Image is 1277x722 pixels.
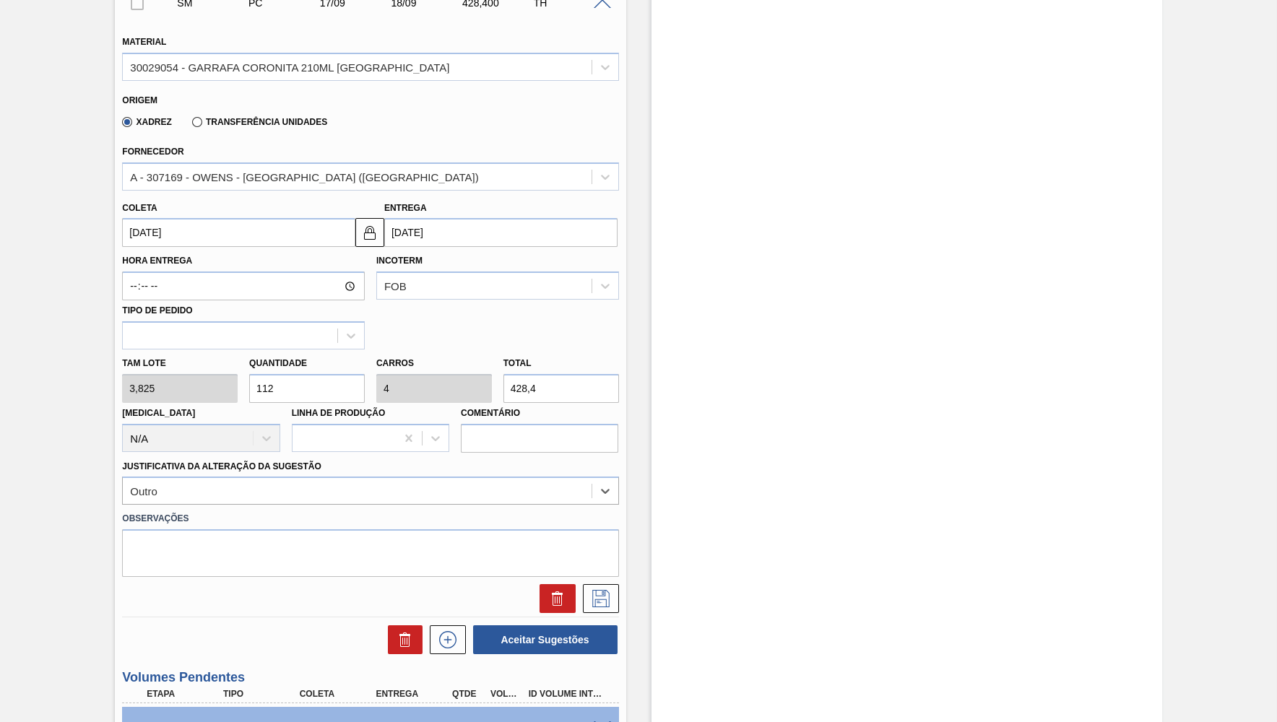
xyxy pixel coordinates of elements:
div: Qtde [449,689,488,699]
label: Material [122,37,166,47]
div: A - 307169 - OWENS - [GEOGRAPHIC_DATA] ([GEOGRAPHIC_DATA]) [130,170,478,183]
label: Quantidade [249,358,307,368]
label: Fornecedor [122,147,183,157]
label: Entrega [384,203,427,213]
button: Aceitar Sugestões [473,625,618,654]
div: Entrega [372,689,457,699]
div: Excluir Sugestões [381,625,423,654]
h3: Volumes Pendentes [122,670,618,685]
label: Justificativa da Alteração da Sugestão [122,461,321,471]
div: Tipo [220,689,305,699]
label: Incoterm [376,256,423,266]
label: Transferência Unidades [192,117,327,127]
label: Carros [376,358,414,368]
div: 30029054 - GARRAFA CORONITA 210ML [GEOGRAPHIC_DATA] [130,61,449,73]
label: Total [503,358,532,368]
div: Id Volume Interno [525,689,610,699]
input: dd/mm/yyyy [384,218,618,247]
div: Excluir Sugestão [532,584,576,613]
div: Salvar Sugestão [576,584,619,613]
div: Nova sugestão [423,625,466,654]
div: Aceitar Sugestões [466,624,619,656]
label: Tam lote [122,353,238,374]
div: Etapa [143,689,228,699]
label: Tipo de pedido [122,305,192,316]
div: Volume Portal [487,689,526,699]
label: Xadrez [122,117,172,127]
label: Origem [122,95,157,105]
button: locked [355,218,384,247]
input: dd/mm/yyyy [122,218,355,247]
label: Coleta [122,203,157,213]
img: locked [361,224,378,241]
label: Linha de Produção [292,408,386,418]
label: Observações [122,508,618,529]
label: [MEDICAL_DATA] [122,408,195,418]
label: Hora Entrega [122,251,365,271]
div: Coleta [296,689,381,699]
label: Comentário [461,403,618,424]
div: FOB [384,280,407,292]
div: Outro [130,485,157,497]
